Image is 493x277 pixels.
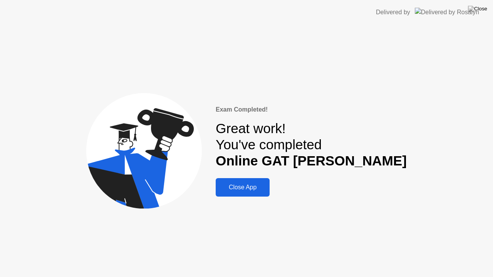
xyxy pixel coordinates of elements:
div: Close App [218,184,267,191]
div: Great work! You've completed [216,120,407,169]
img: Close [468,6,487,12]
button: Close App [216,178,270,197]
div: Delivered by [376,8,410,17]
div: Exam Completed! [216,105,407,114]
b: Online GAT [PERSON_NAME] [216,153,407,168]
img: Delivered by Rosalyn [415,8,479,17]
